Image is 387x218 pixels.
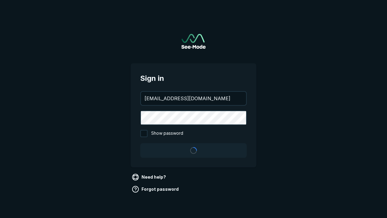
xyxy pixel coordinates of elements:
img: See-Mode Logo [181,34,206,49]
span: Sign in [140,73,247,84]
span: Show password [151,130,183,137]
a: Forgot password [131,184,181,194]
a: Go to sign in [181,34,206,49]
a: Need help? [131,172,168,182]
input: your@email.com [141,92,246,105]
